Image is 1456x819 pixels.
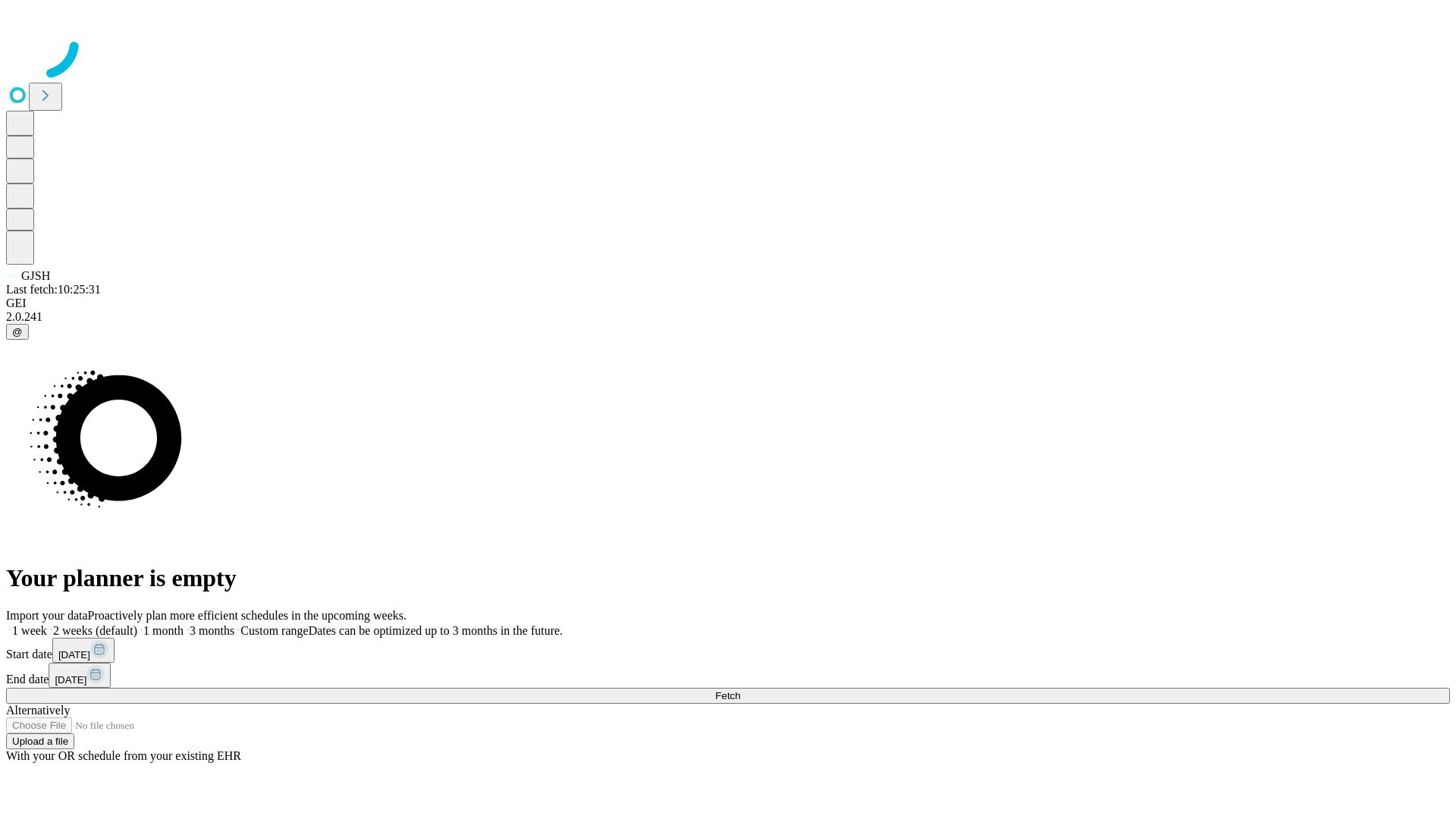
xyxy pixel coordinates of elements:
[53,624,137,637] span: 2 weeks (default)
[6,704,70,717] span: Alternatively
[21,269,50,282] span: GJSH
[6,638,1450,663] div: Start date
[49,663,111,688] button: [DATE]
[6,749,241,762] span: With your OR schedule from your existing EHR
[6,688,1450,704] button: Fetch
[12,624,47,637] span: 1 week
[55,674,86,686] span: [DATE]
[6,733,74,749] button: Upload a file
[52,638,115,663] button: [DATE]
[6,283,101,296] span: Last fetch: 10:25:31
[143,624,184,637] span: 1 month
[12,326,23,337] span: @
[309,624,563,637] span: Dates can be optimized up to 3 months in the future.
[88,609,406,622] span: Proactively plan more efficient schedules in the upcoming weeks.
[6,564,1450,592] h1: Your planner is empty
[58,649,90,661] span: [DATE]
[6,609,88,622] span: Import your data
[190,624,234,637] span: 3 months
[6,324,29,340] button: @
[6,663,1450,688] div: End date
[240,624,308,637] span: Custom range
[6,310,1450,324] div: 2.0.241
[715,690,740,701] span: Fetch
[6,297,1450,310] div: GEI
